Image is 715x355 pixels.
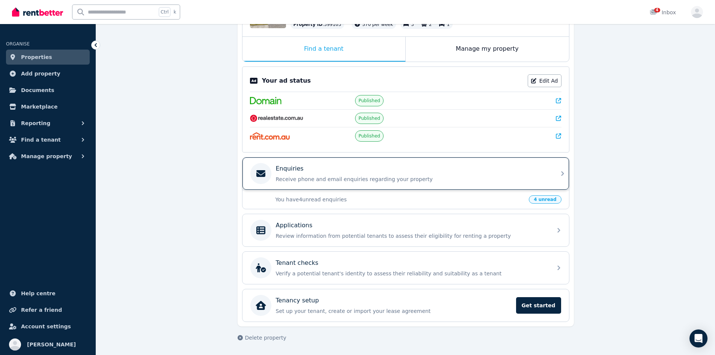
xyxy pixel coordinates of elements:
[6,319,90,334] a: Account settings
[242,37,405,62] div: Find a tenant
[12,6,63,18] img: RentBetter
[21,322,71,331] span: Account settings
[173,9,176,15] span: k
[6,302,90,317] a: Refer a friend
[6,99,90,114] a: Marketplace
[447,22,450,27] span: 1
[21,69,60,78] span: Add property
[654,8,660,12] span: 4
[291,20,345,29] div: : 399103
[529,195,561,204] span: 4 unread
[362,22,393,27] span: 570 per week
[250,132,290,140] img: Rent.com.au
[6,66,90,81] a: Add property
[358,98,380,104] span: Published
[21,152,72,161] span: Manage property
[6,41,30,47] span: ORGANISE
[21,305,62,314] span: Refer a friend
[242,289,569,322] a: Tenancy setupSet up your tenant, create or import your lease agreementGet started
[6,132,90,147] button: Find a tenant
[276,258,319,267] p: Tenant checks
[250,97,281,104] img: Domain.com.au
[21,102,57,111] span: Marketplace
[6,50,90,65] a: Properties
[276,296,319,305] p: Tenancy setup
[650,9,676,16] div: Inbox
[21,135,61,144] span: Find a tenant
[21,119,50,128] span: Reporting
[689,329,707,347] div: Open Intercom Messenger
[6,83,90,98] a: Documents
[27,340,76,349] span: [PERSON_NAME]
[21,53,52,62] span: Properties
[276,164,304,173] p: Enquiries
[245,334,286,341] span: Delete property
[358,133,380,139] span: Published
[242,252,569,284] a: Tenant checksVerify a potential tenant's identity to assess their reliability and suitability as ...
[528,74,561,87] a: Edit Ad
[250,115,304,122] img: RealEstate.com.au
[294,21,323,27] span: Property ID
[276,175,548,183] p: Receive phone and email enquiries regarding your property
[429,22,432,27] span: 2
[262,76,311,85] p: Your ad status
[6,149,90,164] button: Manage property
[242,214,569,246] a: ApplicationsReview information from potential tenants to assess their eligibility for renting a p...
[276,307,512,315] p: Set up your tenant, create or import your lease agreement
[406,37,569,62] div: Manage my property
[6,116,90,131] button: Reporting
[238,334,286,341] button: Delete property
[276,232,548,240] p: Review information from potential tenants to assess their eligibility for renting a property
[242,157,569,190] a: EnquiriesReceive phone and email enquiries regarding your property
[6,286,90,301] a: Help centre
[275,196,525,203] p: You have 4 unread enquiries
[276,221,313,230] p: Applications
[21,86,54,95] span: Documents
[159,7,170,17] span: Ctrl
[276,270,548,277] p: Verify a potential tenant's identity to assess their reliability and suitability as a tenant
[516,297,561,314] span: Get started
[21,289,56,298] span: Help centre
[411,22,414,27] span: 3
[358,115,380,121] span: Published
